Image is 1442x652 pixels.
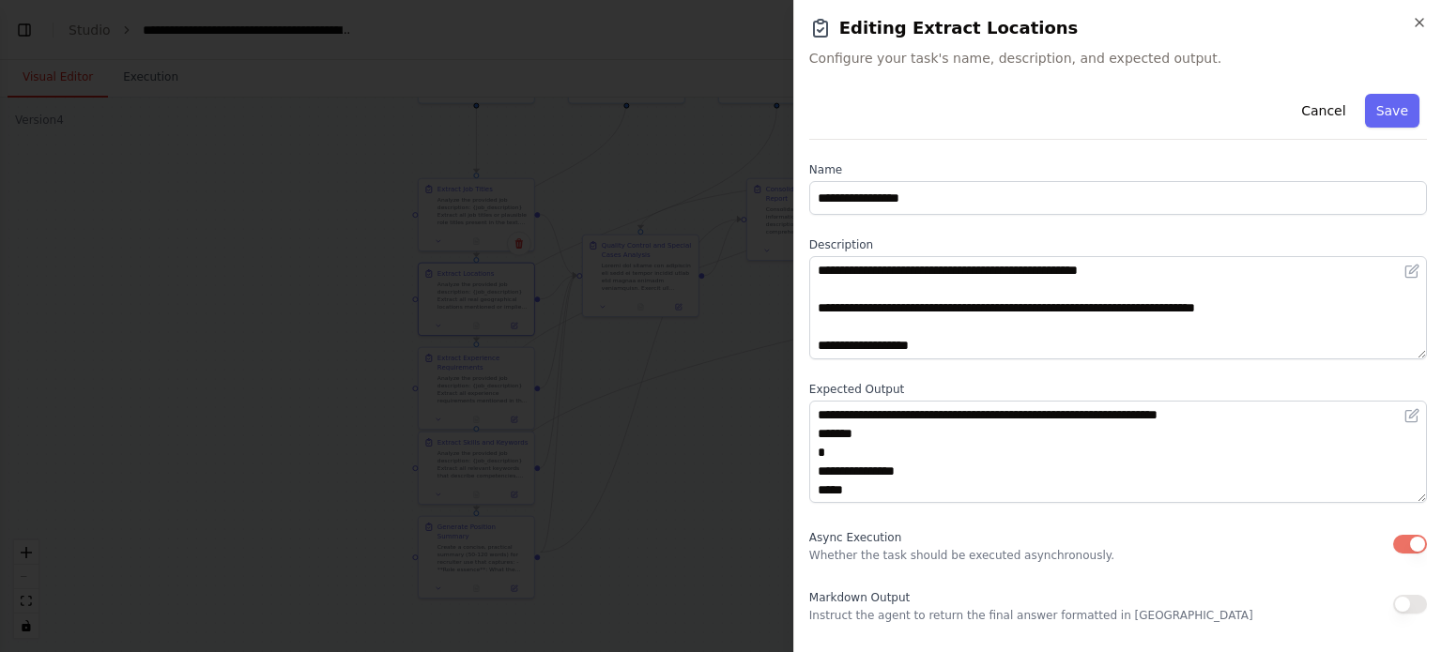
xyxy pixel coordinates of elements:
[809,531,901,544] span: Async Execution
[809,591,910,604] span: Markdown Output
[809,237,1427,252] label: Description
[1290,94,1357,128] button: Cancel
[1401,260,1423,282] button: Open in editor
[809,608,1253,623] p: Instruct the agent to return the final answer formatted in [GEOGRAPHIC_DATA]
[1365,94,1419,128] button: Save
[809,382,1427,397] label: Expected Output
[1401,404,1423,427] button: Open in editor
[809,548,1114,563] p: Whether the task should be executed asynchronously.
[809,49,1427,68] span: Configure your task's name, description, and expected output.
[809,15,1427,41] h2: Editing Extract Locations
[809,162,1427,177] label: Name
